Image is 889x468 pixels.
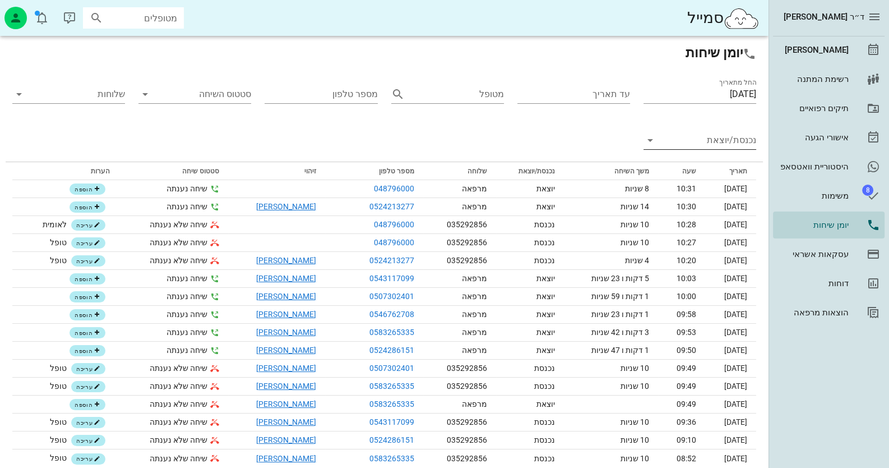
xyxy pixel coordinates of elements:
[621,238,649,247] span: 10 שניות
[724,328,747,337] span: [DATE]
[534,382,555,391] span: נכנסת
[76,437,100,444] span: עריכה
[621,364,649,373] span: 10 שניות
[256,274,316,283] a: [PERSON_NAME]
[150,398,207,410] span: שיחה שלא נענתה
[677,274,696,283] span: 10:03
[70,309,105,320] button: הוספה
[369,416,414,428] a: 0543117099
[50,453,67,462] span: טופל
[677,382,696,391] span: 09:49
[12,43,756,63] h2: יומן שיחות
[462,400,487,409] span: מרפאה
[677,292,696,301] span: 10:00
[71,255,105,267] button: עריכה
[534,364,555,373] span: נכנסת
[75,293,100,300] span: הוספה
[677,364,696,373] span: 09:49
[773,124,885,151] a: אישורי הגעה
[677,454,696,463] span: 08:52
[467,167,487,175] span: שלוחה
[369,363,414,374] a: 0507302401
[462,328,487,337] span: מרפאה
[591,346,649,355] span: 1 דקות ו 47 שניות
[70,327,105,338] button: הוספה
[773,241,885,268] a: עסקאות אשראי
[256,346,316,355] a: [PERSON_NAME]
[71,363,105,374] button: עריכה
[256,454,316,463] a: [PERSON_NAME]
[447,417,487,426] span: 035292856
[70,183,105,195] button: הוספה
[724,435,747,444] span: [DATE]
[447,364,487,373] span: 035292856
[76,258,100,264] span: עריכה
[462,202,487,211] span: מרפאה
[150,255,207,267] span: שיחה שלא נענתה
[591,292,649,301] span: 1 דקות ו 59 שניות
[773,212,885,238] a: יומן שיחות
[496,162,564,180] th: נכנסת/יוצאת
[50,435,67,444] span: טופל
[677,202,696,211] span: 10:30
[35,11,40,16] span: תג
[369,398,414,410] a: 0583265335
[75,276,100,282] span: הוספה
[447,238,487,247] span: 035292856
[677,435,696,444] span: 09:10
[76,383,100,390] span: עריכה
[166,327,207,338] span: שיחה נענתה
[536,202,555,211] span: יוצאת
[50,238,67,247] span: טופל
[536,400,555,409] span: יוצאת
[724,220,747,229] span: [DATE]
[621,435,649,444] span: 10 שניות
[591,328,649,337] span: 3 דקות ו 42 שניות
[625,256,649,265] span: 4 שניות
[150,363,207,374] span: שיחה שלא נענתה
[534,238,555,247] span: נכנסת
[862,185,873,196] span: תג
[724,400,747,409] span: [DATE]
[534,435,555,444] span: נכנסת
[70,201,105,213] button: הוספה
[687,6,760,30] div: סמייל
[119,162,228,180] th: סטטוס שיחה
[536,274,555,283] span: יוצאת
[75,204,100,210] span: הוספה
[369,453,414,465] a: 0583265335
[166,273,207,285] span: שיחה נענתה
[369,291,414,302] a: 0507302401
[71,237,105,249] button: עריכה
[724,454,747,463] span: [DATE]
[12,162,119,180] th: הערות
[534,220,555,229] span: נכנסת
[773,270,885,297] a: דוחות
[534,417,555,426] span: נכנסת
[724,310,747,319] span: [DATE]
[256,382,316,391] a: [PERSON_NAME]
[447,382,487,391] span: 035292856
[256,364,316,373] a: [PERSON_NAME]
[75,401,100,408] span: הוספה
[75,186,100,192] span: הוספה
[677,238,696,247] span: 10:27
[777,221,849,230] div: יומן שיחות
[76,240,100,246] span: עריכה
[138,85,251,103] div: סטטוס השיחה
[677,400,696,409] span: 09:49
[777,279,849,288] div: דוחות
[773,66,885,93] a: רשימת המתנה
[76,456,100,462] span: עריכה
[75,329,100,336] span: הוספה
[773,153,885,180] a: היסטוריית וואטסאפ
[724,238,747,247] span: [DATE]
[682,167,696,175] span: שעה
[70,291,105,302] button: הוספה
[76,222,100,228] span: עריכה
[724,417,747,426] span: [DATE]
[773,299,885,326] a: הוצאות מרפאה
[773,182,885,209] a: תגמשימות
[256,292,316,301] a: [PERSON_NAME]
[724,364,747,373] span: [DATE]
